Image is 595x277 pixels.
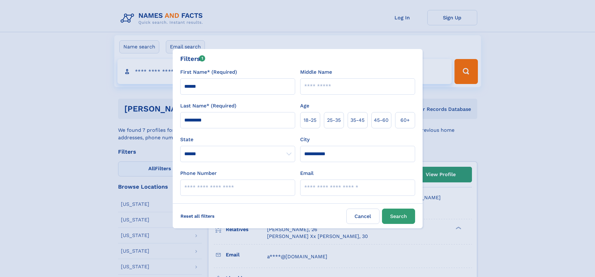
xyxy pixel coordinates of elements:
[180,136,295,143] label: State
[300,170,314,177] label: Email
[180,54,206,63] div: Filters
[400,116,410,124] span: 60+
[180,68,237,76] label: First Name* (Required)
[304,116,316,124] span: 18‑25
[180,170,217,177] label: Phone Number
[374,116,389,124] span: 45‑60
[327,116,341,124] span: 25‑35
[300,102,309,110] label: Age
[180,102,236,110] label: Last Name* (Required)
[300,136,310,143] label: City
[382,209,415,224] button: Search
[176,209,219,224] label: Reset all filters
[346,209,379,224] label: Cancel
[300,68,332,76] label: Middle Name
[350,116,364,124] span: 35‑45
